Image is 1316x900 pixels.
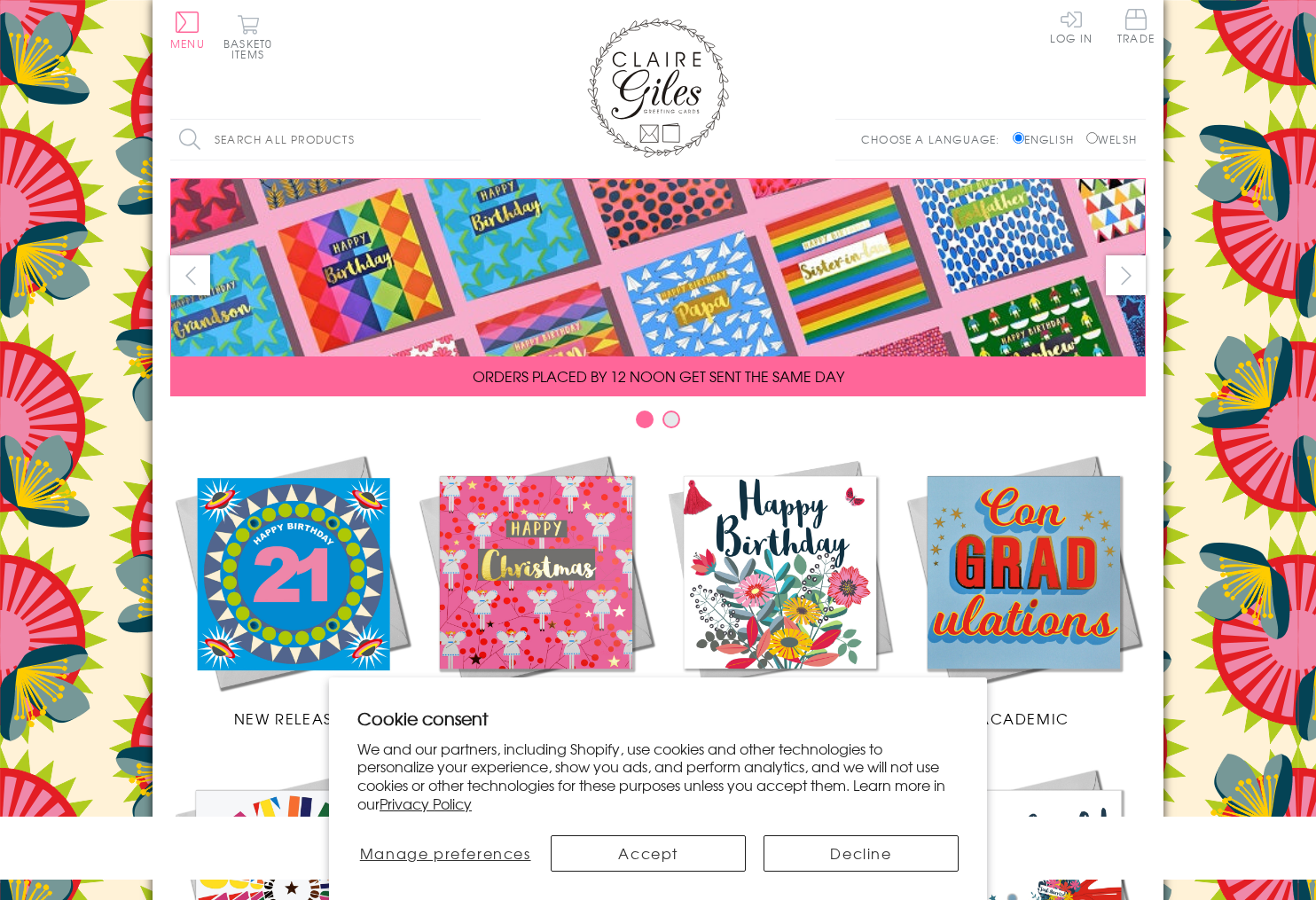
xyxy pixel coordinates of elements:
a: Academic [902,450,1146,729]
input: English [1013,132,1024,144]
a: Privacy Policy [380,793,472,814]
p: Choose a language: [861,131,1009,147]
button: Carousel Page 1 (Current Slide) [636,411,654,428]
span: Manage preferences [360,842,531,864]
label: English [1013,131,1083,147]
button: Accept [551,835,746,872]
button: Decline [764,835,959,872]
p: We and our partners, including Shopify, use cookies and other technologies to personalize your ex... [357,740,959,813]
span: 0 items [231,35,272,62]
span: Trade [1117,9,1155,43]
a: New Releases [170,450,414,729]
button: Manage preferences [357,835,533,872]
input: Search [463,120,481,160]
button: next [1106,255,1146,295]
button: prev [170,255,210,295]
input: Welsh [1086,132,1098,144]
label: Welsh [1086,131,1137,147]
input: Search all products [170,120,481,160]
span: Academic [978,708,1069,729]
span: Menu [170,35,205,51]
span: New Releases [234,708,350,729]
button: Basket0 items [223,14,272,59]
a: Birthdays [658,450,902,729]
a: Trade [1117,9,1155,47]
button: Carousel Page 2 [662,411,680,428]
a: Log In [1050,9,1093,43]
a: Christmas [414,450,658,729]
img: Claire Giles Greetings Cards [587,18,729,158]
span: ORDERS PLACED BY 12 NOON GET SENT THE SAME DAY [473,365,844,387]
button: Menu [170,12,205,49]
h2: Cookie consent [357,706,959,731]
div: Carousel Pagination [170,410,1146,437]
